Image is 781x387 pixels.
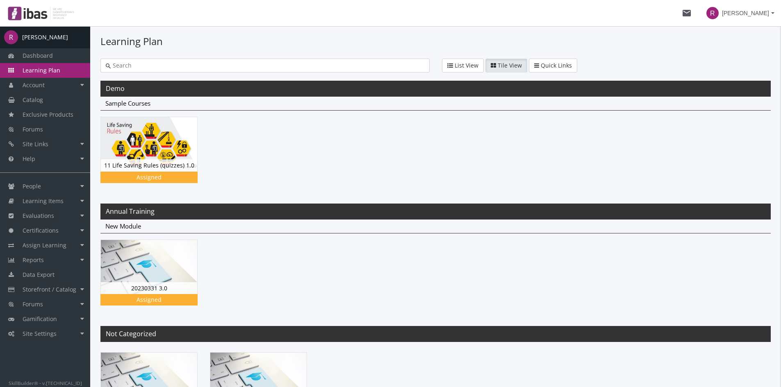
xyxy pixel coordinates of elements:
[23,212,54,220] span: Evaluations
[23,197,64,205] span: Learning Items
[23,140,48,148] span: Site Links
[102,296,196,304] div: Assigned
[101,159,197,172] div: 11 Life Saving Rules (quizzes) 1.0
[106,207,155,216] span: Annual Training
[105,99,150,107] span: Sample Courses
[102,173,196,181] div: Assigned
[23,315,57,323] span: Gamification
[722,6,769,20] span: [PERSON_NAME]
[706,7,719,19] span: R
[498,61,522,69] span: Tile View
[111,61,424,70] input: Search
[22,33,68,41] div: [PERSON_NAME]
[106,84,125,93] span: Demo
[23,256,44,264] span: Reports
[100,240,210,318] div: 20230331 3.0
[23,81,45,89] span: Account
[23,300,43,308] span: Forums
[106,329,156,338] span: Not Categorized
[23,330,57,337] span: Site Settings
[105,222,141,230] span: New Module
[100,117,210,195] div: 11 Life Saving Rules (quizzes) 1.0
[100,34,771,48] h1: Learning Plan
[23,226,59,234] span: Certifications
[682,8,692,18] mat-icon: mail
[23,285,76,293] span: Storefront / Catalog
[23,155,35,163] span: Help
[23,271,55,278] span: Data Export
[101,282,197,294] div: 20230331 3.0
[455,61,478,69] span: List View
[23,125,43,133] span: Forums
[23,52,53,59] span: Dashboard
[541,61,572,69] span: Quick Links
[23,111,73,118] span: Exclusive Products
[23,241,66,249] span: Assign Learning
[23,66,60,74] span: Learning Plan
[23,96,43,104] span: Catalog
[9,380,82,386] small: SkillBuilder® - v.[TECHNICAL_ID]
[4,30,18,44] span: R
[23,182,41,190] span: People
